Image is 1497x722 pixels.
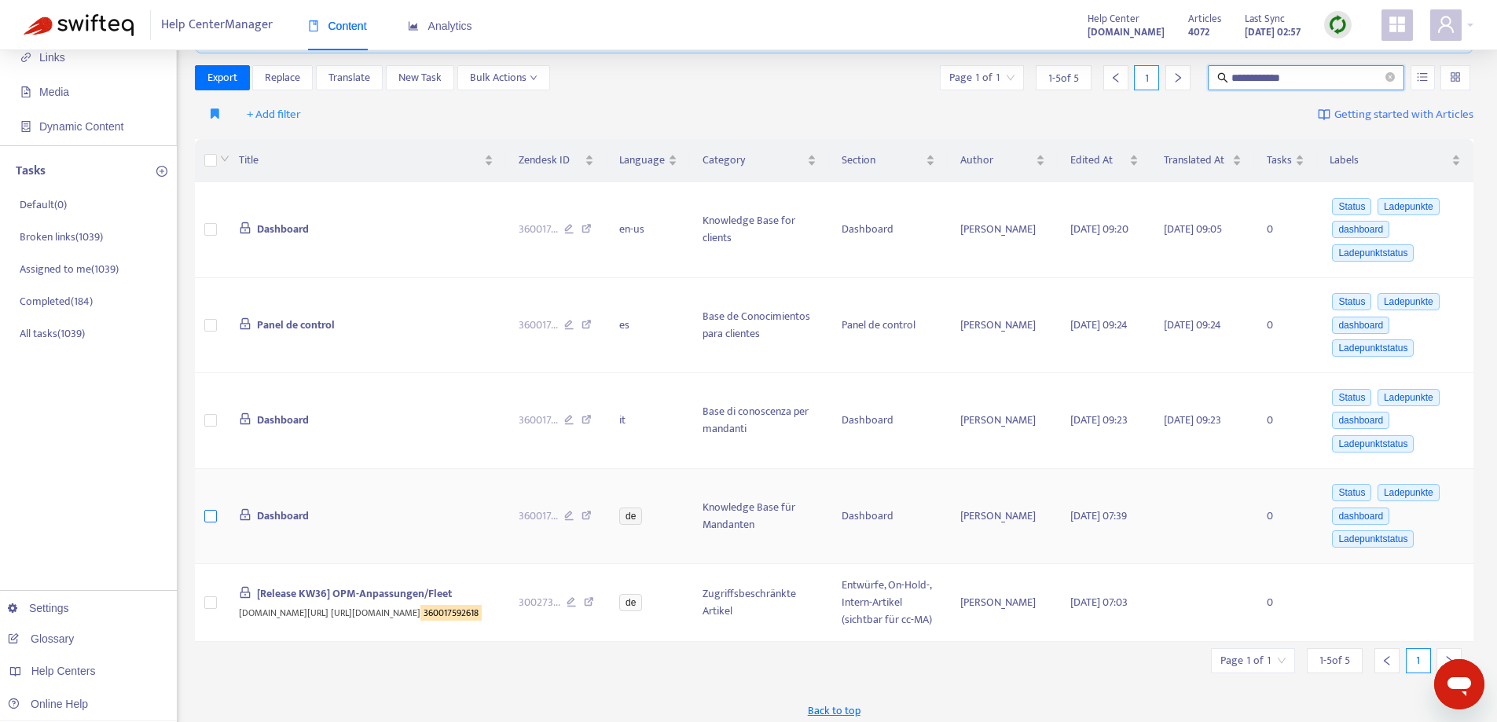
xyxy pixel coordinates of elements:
img: sync.dc5367851b00ba804db3.png [1328,15,1348,35]
span: Dashboard [257,507,309,525]
td: 0 [1254,469,1317,565]
a: [DOMAIN_NAME] [1088,23,1165,41]
span: file-image [20,86,31,97]
span: Language [619,152,665,169]
td: [PERSON_NAME] [948,469,1058,565]
td: Zugriffsbeschränkte Artikel [690,564,829,642]
p: Completed ( 184 ) [20,293,93,310]
span: Section [842,152,923,169]
td: [PERSON_NAME] [948,373,1058,469]
span: [DATE] 09:23 [1070,411,1128,429]
span: dashboard [1332,317,1389,334]
td: it [607,373,690,469]
span: unordered-list [1417,71,1428,82]
span: [DATE] 09:24 [1070,316,1128,334]
span: Ladepunkte [1378,198,1440,215]
span: dashboard [1332,508,1389,525]
span: lock [239,508,251,521]
span: Tasks [1267,152,1292,169]
sqkw: 360017592618 [420,605,482,621]
span: 360017 ... [519,221,558,238]
span: Ladepunkte [1378,484,1440,501]
span: Ladepunktstatus [1332,244,1414,262]
span: book [308,20,319,31]
th: Edited At [1058,139,1152,182]
td: es [607,278,690,374]
span: link [20,52,31,63]
button: Bulk Actionsdown [457,65,550,90]
span: Translated At [1164,152,1228,169]
span: lock [239,586,251,599]
span: Status [1332,389,1371,406]
span: 360017 ... [519,317,558,334]
span: Articles [1188,10,1221,27]
span: Help Centers [31,665,96,677]
a: Online Help [8,698,88,710]
span: 1 - 5 of 5 [1048,70,1079,86]
span: dashboard [1332,412,1389,429]
span: Ladepunktstatus [1332,530,1414,548]
span: Status [1332,198,1371,215]
span: close-circle [1385,71,1395,86]
span: close-circle [1385,72,1395,82]
p: Broken links ( 1039 ) [20,229,103,245]
td: [PERSON_NAME] [948,182,1058,278]
span: [DATE] 09:20 [1070,220,1128,238]
td: 0 [1254,564,1317,642]
span: lock [239,412,251,425]
span: appstore [1388,15,1407,34]
span: Analytics [408,20,472,32]
p: Assigned to me ( 1039 ) [20,261,119,277]
button: Export [195,65,250,90]
span: [DATE] 07:39 [1070,507,1127,525]
span: Content [308,20,367,32]
span: lock [239,222,251,234]
a: Getting started with Articles [1318,102,1473,127]
span: Last Sync [1245,10,1285,27]
p: All tasks ( 1039 ) [20,325,85,342]
th: Language [607,139,690,182]
div: [DOMAIN_NAME][URL] [URL][DOMAIN_NAME] [239,603,493,621]
p: Tasks [16,162,46,181]
span: left [1381,655,1392,666]
span: Title [239,152,481,169]
span: 360017 ... [519,412,558,429]
span: Panel de control [257,316,335,334]
span: [DATE] 09:23 [1164,411,1221,429]
span: New Task [398,69,442,86]
span: right [1172,72,1183,83]
span: [Release KW36] OPM-Anpassungen/Fleet [257,585,452,603]
strong: 4072 [1188,24,1209,41]
button: unordered-list [1411,65,1435,90]
span: left [1110,72,1121,83]
button: Translate [316,65,383,90]
td: Knowledge Base für Mandanten [690,469,829,565]
span: Dynamic Content [39,120,123,133]
td: 0 [1254,182,1317,278]
td: Knowledge Base for clients [690,182,829,278]
span: lock [239,317,251,330]
span: down [530,74,538,82]
span: Help Center Manager [161,10,273,40]
td: [PERSON_NAME] [948,564,1058,642]
span: + Add filter [247,105,301,124]
span: Back to top [808,702,860,719]
span: 360017 ... [519,508,558,525]
div: 1 [1134,65,1159,90]
iframe: Schaltfläche zum Öffnen des Messaging-Fensters [1434,659,1484,709]
span: search [1217,72,1228,83]
span: Status [1332,293,1371,310]
span: user [1436,15,1455,34]
span: [DATE] 09:05 [1164,220,1222,238]
td: 0 [1254,278,1317,374]
td: 0 [1254,373,1317,469]
span: Ladepunkte [1378,293,1440,310]
button: + Add filter [235,102,313,127]
span: Links [39,51,65,64]
span: Ladepunkte [1378,389,1440,406]
span: Bulk Actions [470,69,538,86]
td: Entwürfe, On-Hold-, Intern-Artikel (sichtbar für cc-MA) [829,564,948,642]
button: New Task [386,65,454,90]
span: Help Center [1088,10,1139,27]
span: Dashboard [257,411,309,429]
